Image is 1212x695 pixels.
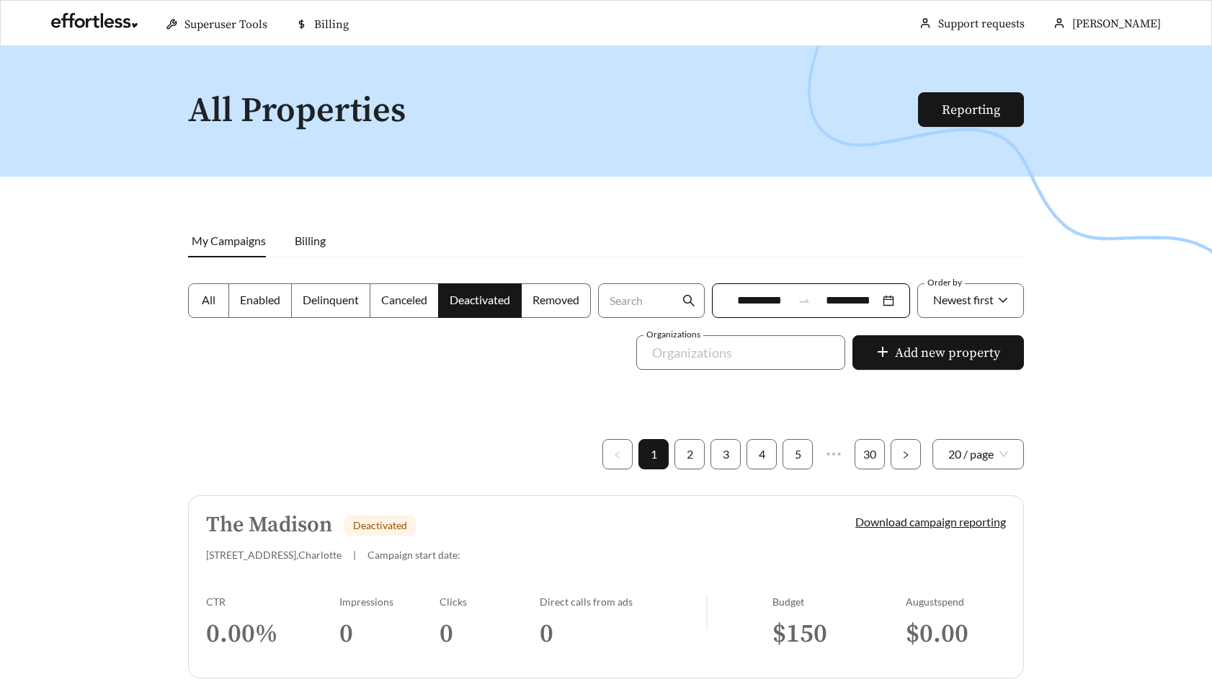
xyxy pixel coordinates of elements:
li: 5 [783,439,813,469]
div: Page Size [932,439,1024,469]
li: Next 5 Pages [819,439,849,469]
button: left [602,439,633,469]
span: [STREET_ADDRESS] , Charlotte [206,549,342,561]
span: Billing [295,234,326,247]
li: Previous Page [602,439,633,469]
span: Deactivated [450,293,510,306]
div: Impressions [339,596,440,608]
span: Deactivated [353,519,407,531]
h3: 0 [339,618,440,650]
h1: All Properties [188,92,919,130]
span: | [353,549,356,561]
span: 20 / page [948,440,1008,469]
a: Download campaign reporting [855,515,1006,528]
div: CTR [206,596,339,608]
div: Direct calls from ads [540,596,706,608]
h3: 0 [540,618,706,650]
h3: 0 [440,618,540,650]
span: Delinquent [303,293,359,306]
h5: The Madison [206,513,332,537]
span: plus [876,345,889,361]
li: 4 [747,439,777,469]
h3: $ 150 [772,618,906,650]
span: Removed [533,293,579,306]
li: 3 [710,439,741,469]
span: swap-right [798,294,811,307]
a: The MadisonDeactivated[STREET_ADDRESS],Charlotte|Campaign start date:Download campaign reportingC... [188,495,1024,678]
li: 30 [855,439,885,469]
span: All [202,293,215,306]
a: Reporting [942,102,1000,118]
span: [PERSON_NAME] [1072,17,1161,31]
button: right [891,439,921,469]
span: left [613,451,622,459]
li: 2 [674,439,705,469]
a: 30 [855,440,884,469]
span: Billing [314,17,349,32]
span: Add new property [895,343,1000,363]
span: Canceled [381,293,427,306]
button: Reporting [918,92,1024,127]
span: search [682,294,695,307]
a: Support requests [938,17,1025,31]
a: 3 [711,440,740,469]
span: My Campaigns [192,234,266,247]
span: Campaign start date: [367,549,460,561]
button: plusAdd new property [852,335,1024,370]
h3: $ 0.00 [906,618,1006,650]
span: ••• [819,439,849,469]
h3: 0.00 % [206,618,339,650]
span: right [901,451,910,459]
span: to [798,294,811,307]
li: Next Page [891,439,921,469]
div: Clicks [440,596,540,608]
a: 1 [639,440,668,469]
div: August spend [906,596,1006,608]
li: 1 [638,439,669,469]
img: line [706,596,708,630]
div: Budget [772,596,906,608]
span: Newest first [933,293,994,306]
a: 5 [783,440,812,469]
a: 2 [675,440,704,469]
span: Enabled [240,293,280,306]
a: 4 [747,440,776,469]
span: Superuser Tools [184,17,267,32]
